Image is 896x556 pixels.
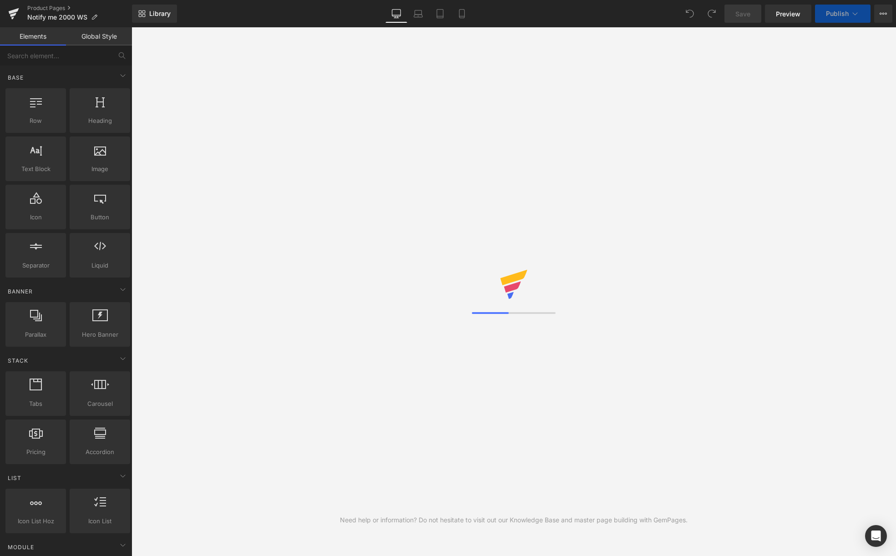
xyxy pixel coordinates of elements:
span: Button [72,212,127,222]
span: Text Block [8,164,63,174]
span: Separator [8,261,63,270]
span: Preview [776,9,800,19]
span: List [7,474,22,482]
button: Redo [703,5,721,23]
span: Pricing [8,447,63,457]
a: New Library [132,5,177,23]
div: Need help or information? Do not hesitate to visit out our Knowledge Base and master page buildin... [340,515,688,525]
span: Banner [7,287,34,296]
a: Tablet [429,5,451,23]
span: Stack [7,356,29,365]
span: Publish [826,10,849,17]
span: Hero Banner [72,330,127,339]
span: Heading [72,116,127,126]
span: Row [8,116,63,126]
button: More [874,5,892,23]
a: Product Pages [27,5,132,12]
a: Laptop [407,5,429,23]
span: Accordion [72,447,127,457]
span: Save [735,9,750,19]
button: Publish [815,5,871,23]
button: Undo [681,5,699,23]
span: Notify me 2000 WS [27,14,87,21]
span: Library [149,10,171,18]
span: Parallax [8,330,63,339]
span: Icon List Hoz [8,516,63,526]
div: Open Intercom Messenger [865,525,887,547]
a: Global Style [66,27,132,45]
span: Liquid [72,261,127,270]
a: Desktop [385,5,407,23]
span: Icon List [72,516,127,526]
span: Base [7,73,25,82]
span: Image [72,164,127,174]
span: Module [7,543,35,551]
a: Mobile [451,5,473,23]
span: Carousel [72,399,127,409]
a: Preview [765,5,811,23]
span: Tabs [8,399,63,409]
span: Icon [8,212,63,222]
